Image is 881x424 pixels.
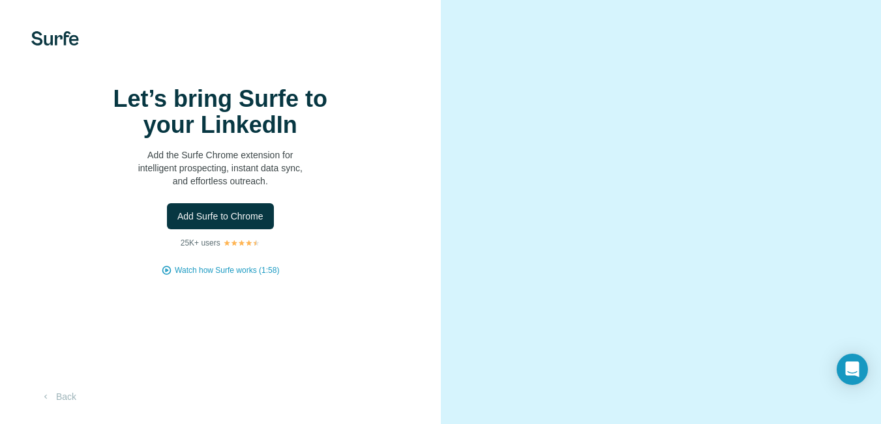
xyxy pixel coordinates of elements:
button: Watch how Surfe works (1:58) [175,264,279,276]
button: Add Surfe to Chrome [167,203,274,229]
p: Add the Surfe Chrome extension for intelligent prospecting, instant data sync, and effortless out... [90,148,351,188]
h1: Let’s bring Surfe to your LinkedIn [90,86,351,138]
p: 25K+ users [181,237,220,249]
span: Add Surfe to Chrome [177,210,263,223]
img: Rating Stars [223,239,260,247]
button: Back [31,385,85,408]
img: Surfe's logo [31,31,79,46]
div: Open Intercom Messenger [837,354,868,385]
